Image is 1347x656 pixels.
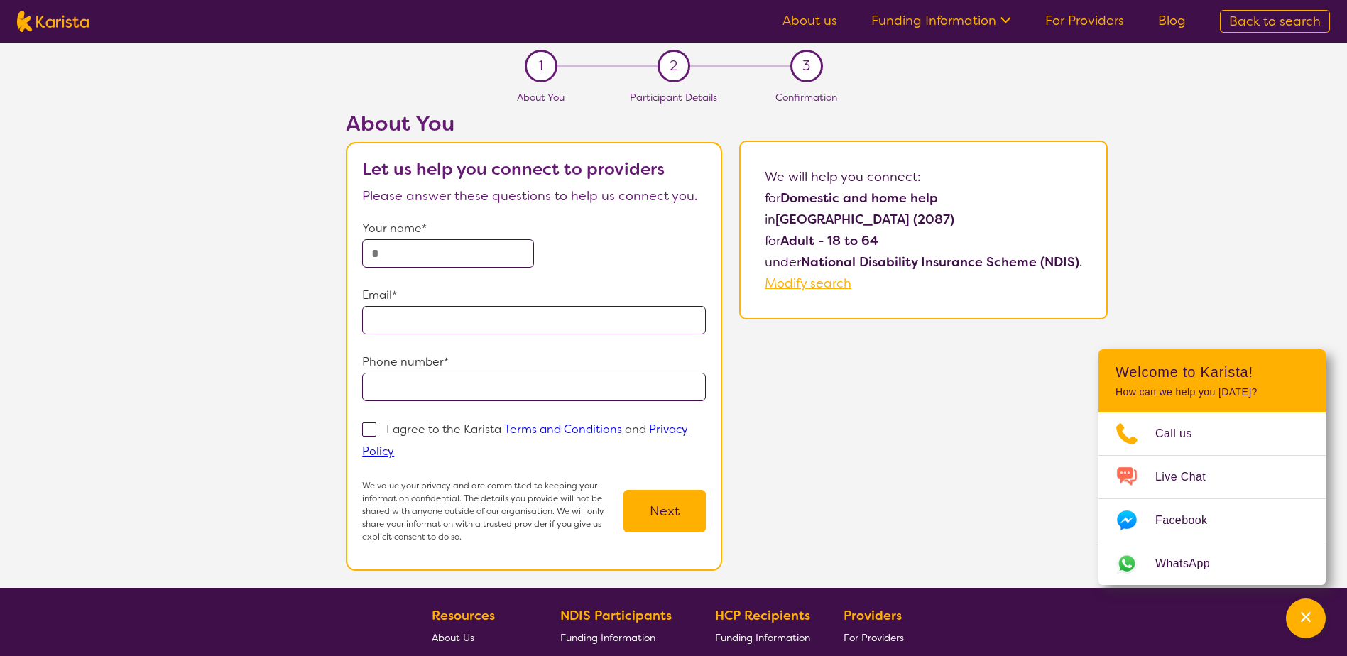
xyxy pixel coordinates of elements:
[765,209,1082,230] p: in
[844,626,910,648] a: For Providers
[844,631,904,644] span: For Providers
[560,631,655,644] span: Funding Information
[715,631,810,644] span: Funding Information
[775,211,954,228] b: [GEOGRAPHIC_DATA] (2087)
[362,218,706,239] p: Your name*
[775,91,837,104] span: Confirmation
[538,55,543,77] span: 1
[630,91,717,104] span: Participant Details
[432,626,527,648] a: About Us
[504,422,622,437] a: Terms and Conditions
[782,12,837,29] a: About us
[765,166,1082,187] p: We will help you connect:
[346,111,722,136] h2: About You
[362,285,706,306] p: Email*
[765,230,1082,251] p: for
[715,626,810,648] a: Funding Information
[871,12,1011,29] a: Funding Information
[623,490,706,532] button: Next
[801,253,1079,270] b: National Disability Insurance Scheme (NDIS)
[765,251,1082,273] p: under .
[1098,349,1326,585] div: Channel Menu
[1098,542,1326,585] a: Web link opens in a new tab.
[1045,12,1124,29] a: For Providers
[560,626,682,648] a: Funding Information
[1229,13,1321,30] span: Back to search
[1155,466,1223,488] span: Live Chat
[362,185,706,207] p: Please answer these questions to help us connect you.
[560,607,672,624] b: NDIS Participants
[1116,363,1309,381] h2: Welcome to Karista!
[780,232,878,249] b: Adult - 18 to 64
[432,631,474,644] span: About Us
[1155,510,1224,531] span: Facebook
[844,607,902,624] b: Providers
[1158,12,1186,29] a: Blog
[1286,598,1326,638] button: Channel Menu
[362,422,688,459] p: I agree to the Karista and
[362,479,623,543] p: We value your privacy and are committed to keeping your information confidential. The details you...
[432,607,495,624] b: Resources
[362,158,665,180] b: Let us help you connect to providers
[802,55,810,77] span: 3
[1155,423,1209,444] span: Call us
[362,351,706,373] p: Phone number*
[517,91,565,104] span: About You
[1098,412,1326,585] ul: Choose channel
[1155,553,1227,574] span: WhatsApp
[765,187,1082,209] p: for
[1220,10,1330,33] a: Back to search
[715,607,810,624] b: HCP Recipients
[670,55,677,77] span: 2
[765,275,851,292] a: Modify search
[780,190,938,207] b: Domestic and home help
[1116,386,1309,398] p: How can we help you [DATE]?
[17,11,89,32] img: Karista logo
